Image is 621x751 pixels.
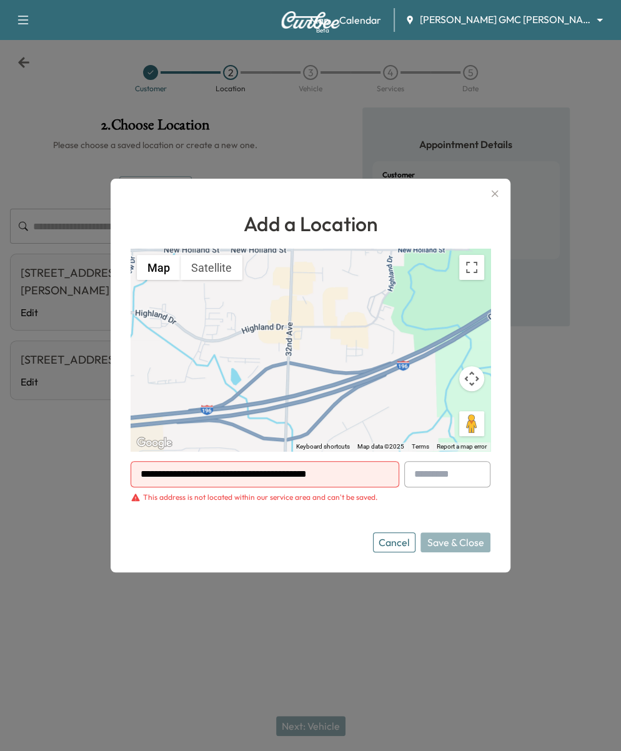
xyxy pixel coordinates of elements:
[131,209,490,239] h1: Add a Location
[143,492,377,502] div: This address is not located within our service area and can't be saved.
[296,442,350,451] button: Keyboard shortcuts
[437,443,487,450] a: Report a map error
[459,255,484,280] button: Toggle fullscreen view
[310,12,329,27] a: MapBeta
[134,435,175,451] img: Google
[420,12,591,27] span: [PERSON_NAME] GMC [PERSON_NAME]
[181,255,242,280] button: Show satellite imagery
[412,443,429,450] a: Terms (opens in new tab)
[373,532,415,552] button: Cancel
[137,255,181,280] button: Show street map
[134,435,175,451] a: Open this area in Google Maps (opens a new window)
[316,26,329,35] div: Beta
[357,443,404,450] span: Map data ©2025
[459,366,484,391] button: Map camera controls
[339,12,381,27] a: Calendar
[281,11,340,29] img: Curbee Logo
[459,411,484,436] button: Drag Pegman onto the map to open Street View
